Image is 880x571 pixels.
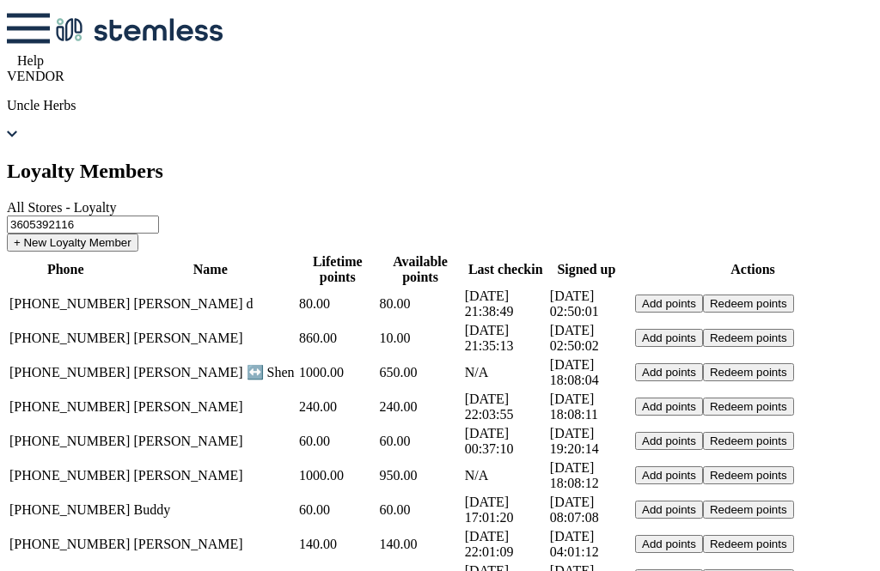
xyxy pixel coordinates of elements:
label: Buddy [133,502,170,517]
span: [PERSON_NAME] [133,434,242,448]
label: 2024-04-08 08:07:08 [550,495,599,525]
span: [DATE] 18:08:11 [550,392,598,422]
span: [PHONE_NUMBER] [9,434,130,448]
th: Actions [634,253,871,286]
label: Lifetime points [313,254,363,284]
button: Add points [635,398,703,416]
img: icon-sort-1e1d7615.svg [228,270,236,274]
span: [DATE] 18:08:12 [550,460,599,490]
label: 1000.00 [299,468,344,483]
button: Add points [635,295,703,313]
h2: Loyalty Members [7,160,873,183]
label: N/A [465,468,489,483]
label: 2024-04-04 18:08:11 [550,392,598,422]
img: icon_down-arrow-small-66adaf34.svg [7,129,17,139]
label: Last checkin [468,262,543,276]
button: Add points [635,432,703,450]
label: Name [193,262,236,276]
label: 2024-07-30 00:37:10 [465,426,514,456]
img: icon-sort-1e1d7615.svg [615,270,624,274]
label: 2024-07-03 17:01:20 [465,495,514,525]
span: [PERSON_NAME] [133,468,242,483]
span: [DATE] 08:07:08 [550,495,599,525]
input: Search [7,216,159,234]
span: 240.00 [379,399,417,414]
label: sarah stevens [133,399,242,414]
button: Redeem points [703,398,794,416]
label: 2024-04-04 19:20:14 [550,426,599,456]
label: 240.00 [299,399,337,414]
img: logo-dark-0685b13c.svg [50,10,223,50]
label: 80.00 [379,296,410,311]
p: Uncle Herbs [7,98,873,113]
label: 2025-07-25 21:35:13 [465,323,514,353]
span: [PHONE_NUMBER] [9,399,130,414]
button: Add points [635,329,703,347]
span: [PHONE_NUMBER] [9,468,130,483]
div: VENDOR [7,69,873,84]
label: 950.00 [379,468,417,483]
label: 2024-04-04 18:08:04 [550,357,599,387]
label: 80.00 [299,296,330,311]
span: [DATE] 22:03:55 [465,392,514,422]
span: 60.00 [299,434,330,448]
span: 650.00 [379,365,417,380]
span: [PHONE_NUMBER] [9,296,130,311]
label: 140.00 [299,537,337,551]
label: 60.00 [379,434,410,448]
span: [DATE] 04:01:12 [550,529,599,559]
span: [DATE] 18:08:04 [550,357,599,387]
button: Add points [635,501,703,519]
img: icon-sort-1e1d7615.svg [84,270,93,274]
span: [PERSON_NAME] [133,399,242,414]
span: [DATE] 22:01:09 [465,529,514,559]
label: Brian ↔️ Shen [133,365,294,380]
label: Koushi Sunder [133,468,242,483]
span: 10.00 [379,331,410,345]
label: 860.00 [299,331,337,345]
button: Add points [635,363,703,381]
label: 2024-04-08 04:01:12 [550,529,599,559]
button: Redeem points [703,466,794,484]
span: [PHONE_NUMBER] [9,365,130,380]
label: Available points [393,254,448,284]
label: Margaret [133,331,242,345]
label: (907) 310-5352 [9,537,130,551]
span: [DATE] 02:50:01 [550,289,599,319]
span: [PERSON_NAME] [133,331,242,345]
label: 140.00 [379,537,417,551]
label: 60.00 [299,502,330,517]
label: Arnold d [133,296,253,311]
button: + New Loyalty Member [7,234,138,252]
label: 2024-04-05 02:50:01 [550,289,599,319]
label: N/A [465,365,489,380]
label: (602) 758-1100 [9,296,130,311]
img: icon-menu-open-1b7a8edd.svg [7,7,50,50]
button: Add points [635,535,703,553]
span: [PHONE_NUMBER] [9,537,130,551]
label: (816) 665-3356 [9,399,130,414]
span: [DATE] 19:20:14 [550,426,599,456]
button: Redeem points [703,535,794,553]
label: (847) 814-8468 [9,434,130,448]
iframe: Chat Widget [794,489,880,571]
button: Redeem points [703,501,794,519]
label: 1000.00 [299,365,344,380]
label: peter d [133,434,242,448]
label: Jerry [133,537,242,551]
img: icon-help-white-03924b79.svg [7,55,17,65]
label: Signed up [557,262,624,276]
label: 2025-03-06 21:38:49 [465,289,514,319]
label: Phone [47,262,93,276]
span: [PERSON_NAME] ↔️ Shen [133,365,294,380]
